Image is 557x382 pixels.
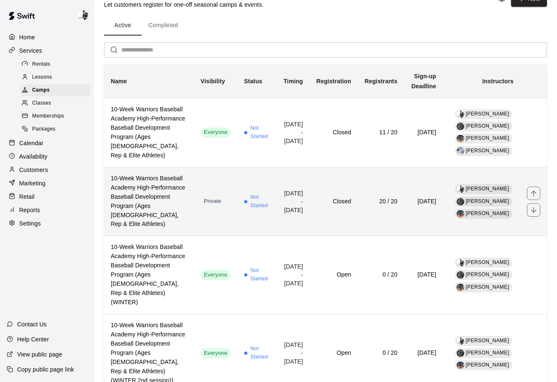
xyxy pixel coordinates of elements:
b: Timing [283,78,303,85]
span: Rentals [32,60,51,69]
div: Rentals [20,59,91,70]
span: [PERSON_NAME] [466,338,509,344]
a: Rentals [20,58,94,71]
a: Availability [7,150,87,163]
span: Classes [32,99,51,108]
p: Copy public page link [17,365,74,374]
span: Everyone [201,271,231,279]
h6: 11 / 20 [364,128,397,137]
span: Lessons [32,73,52,82]
h6: Closed [316,128,351,137]
p: Help Center [17,335,49,344]
h6: Closed [316,197,351,206]
div: Phillip Jankulovski [76,7,94,23]
img: Grayden Stauffer [457,271,464,279]
h6: [DATE] [411,349,436,358]
span: [PERSON_NAME] [466,259,509,265]
img: Phillip Jankulovski [457,110,464,118]
p: Calendar [19,139,43,147]
a: Marketing [7,177,87,190]
h6: 0 / 20 [364,349,397,358]
span: [PERSON_NAME] [466,148,509,154]
div: Josh Cossitt [457,284,464,291]
img: Phillip Jankulovski [457,337,464,345]
img: Andy Leader [457,147,464,155]
span: [PERSON_NAME] [466,135,509,141]
a: Retail [7,190,87,203]
a: Services [7,44,87,57]
span: [PERSON_NAME] [466,123,509,129]
img: Josh Cossitt [457,135,464,142]
div: Phillip Jankulovski [457,259,464,267]
span: Everyone [201,128,231,136]
span: [PERSON_NAME] [466,111,509,117]
img: Josh Cossitt [457,361,464,369]
p: Contact Us [17,320,47,328]
h6: 10-Week Warriors Baseball Academy High-Performance Baseball Development Program (Ages [DEMOGRAPHI... [111,174,187,229]
span: Everyone [201,349,231,357]
div: Memberships [20,110,91,122]
img: Josh Cossitt [457,210,464,218]
span: Not Started [251,193,270,210]
a: Customers [7,164,87,176]
img: Grayden Stauffer [457,198,464,205]
span: Memberships [32,112,64,120]
img: Grayden Stauffer [457,123,464,130]
span: Packages [32,125,56,133]
b: Status [244,78,262,85]
p: Retail [19,192,35,201]
p: Settings [19,219,41,228]
div: This service is visible to all of your customers [201,270,231,280]
p: Marketing [19,179,46,187]
a: Memberships [20,110,94,123]
p: Services [19,46,42,55]
span: [PERSON_NAME] [466,198,509,204]
div: This service is visible to all of your customers [201,128,231,138]
a: Home [7,31,87,44]
span: Not Started [251,345,270,361]
a: Lessons [20,71,94,84]
p: Let customers register for one-off seasonal camps & events. [104,0,264,9]
h6: [DATE] [411,270,436,279]
p: Customers [19,166,48,174]
div: This service is visible to all of your customers [201,348,231,358]
div: Reports [7,204,87,216]
div: Camps [20,85,91,96]
span: [PERSON_NAME] [466,362,509,368]
td: [DATE] - [DATE] [276,98,310,167]
span: [PERSON_NAME] [466,284,509,290]
h6: [DATE] [411,128,436,137]
div: This service is hidden, and can only be accessed via a direct link [201,197,225,207]
div: Packages [20,123,91,135]
b: Registration [316,78,351,85]
h6: 0 / 20 [364,270,397,279]
h6: 10-Week Warriors Baseball Academy High-Performance Baseball Development Program (Ages [DEMOGRAPHI... [111,105,187,160]
img: Phillip Jankulovski [457,185,464,193]
span: Not Started [251,124,270,141]
p: View public page [17,350,62,359]
a: Settings [7,217,87,230]
button: move item down [527,203,540,217]
h6: 20 / 20 [364,197,397,206]
b: Visibility [201,78,225,85]
b: Registrants [364,78,397,85]
a: Packages [20,123,94,136]
a: Calendar [7,137,87,149]
h6: [DATE] [411,197,436,206]
a: Classes [20,97,94,110]
h6: 10-Week Warriors Baseball Academy High-Performance Baseball Development Program (Ages [DEMOGRAPHI... [111,243,187,307]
